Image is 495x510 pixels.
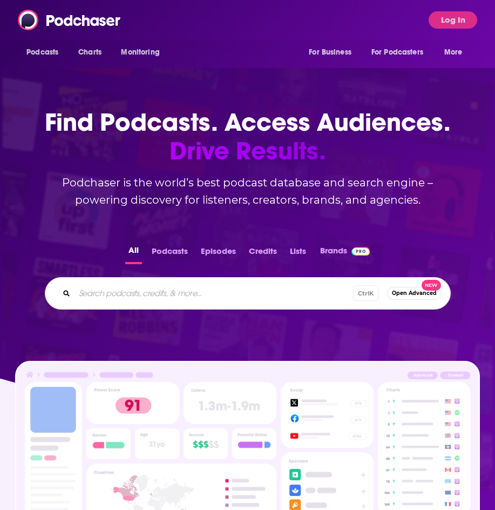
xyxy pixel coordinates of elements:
[232,428,276,459] img: Podcast Insights Parental Status
[86,428,131,459] img: Podcast Insights Gender
[364,42,439,63] button: open menu
[32,174,464,209] h2: Podchaser is the world’s best podcast database and search engine – powering discovery for listene...
[121,45,159,60] span: Monitoring
[281,382,374,448] img: Podcast Socials
[71,42,108,63] a: Charts
[437,42,476,63] button: open menu
[25,371,471,382] img: Podcast Insights Header
[32,108,464,165] h1: Find Podcasts. Access Audiences.
[32,137,464,165] span: Drive Results.
[18,10,121,30] img: Podchaser - Follow, Share and Rate Podcasts
[19,42,72,63] button: open menu
[26,45,58,60] span: Podcasts
[287,243,309,264] button: Lists
[429,11,477,29] button: Log In
[135,428,179,459] img: Podcast Insights Age
[351,247,370,256] img: Podchaser Pro
[86,382,179,424] img: Podcast Insights Power score
[113,42,173,63] button: open menu
[125,243,142,264] button: All
[74,285,353,302] input: Search podcasts, credits, & more...
[371,45,423,60] span: For Podcasters
[320,243,370,264] a: BrandsPodchaser Pro
[184,382,276,424] img: Podcast Insights Listens
[444,45,463,60] span: More
[198,243,239,264] button: Episodes
[392,290,437,296] span: Open Advanced
[353,285,378,301] span: Ctrl K
[309,45,351,60] span: For Business
[301,42,365,63] button: open menu
[148,243,191,264] button: Podcasts
[387,287,442,300] button: Open AdvancedNew
[246,243,280,264] button: Credits
[78,45,101,60] span: Charts
[45,277,451,310] div: Search podcasts, credits, & more...
[184,428,228,459] img: Podcast Insights Income
[422,280,441,291] span: New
